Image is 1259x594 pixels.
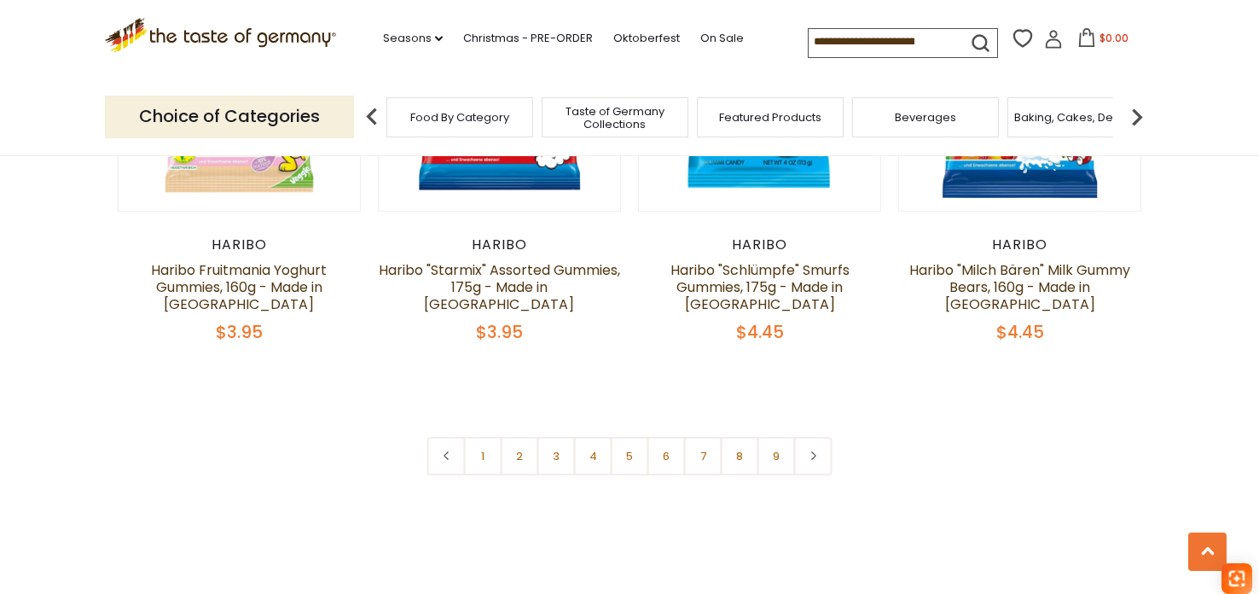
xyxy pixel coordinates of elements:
[684,437,722,475] a: 7
[464,437,502,475] a: 1
[719,111,821,124] a: Featured Products
[1099,31,1128,45] span: $0.00
[895,111,956,124] a: Beverages
[574,437,612,475] a: 4
[476,320,523,344] span: $3.95
[537,437,576,475] a: 3
[1066,28,1139,54] button: $0.00
[611,437,649,475] a: 5
[378,236,621,253] div: Haribo
[151,260,327,314] a: Haribo Fruitmania Yoghurt Gummies, 160g - Made in [GEOGRAPHIC_DATA]
[670,260,850,314] a: Haribo "Schlümpfe" Smurfs Gummies, 175g - Made in [GEOGRAPHIC_DATA]
[700,29,744,48] a: On Sale
[379,260,620,314] a: Haribo "Starmix" Assorted Gummies, 175g - Made in [GEOGRAPHIC_DATA]
[355,100,389,134] img: previous arrow
[898,236,1141,253] div: Haribo
[647,437,686,475] a: 6
[547,105,683,131] a: Taste of Germany Collections
[501,437,539,475] a: 2
[613,29,680,48] a: Oktoberfest
[463,29,593,48] a: Christmas - PRE-ORDER
[383,29,443,48] a: Seasons
[736,320,784,344] span: $4.45
[216,320,263,344] span: $3.95
[118,236,361,253] div: Haribo
[410,111,509,124] a: Food By Category
[1014,111,1146,124] a: Baking, Cakes, Desserts
[638,236,881,253] div: Haribo
[105,96,354,137] p: Choice of Categories
[721,437,759,475] a: 8
[757,437,796,475] a: 9
[996,320,1044,344] span: $4.45
[1120,100,1154,134] img: next arrow
[909,260,1130,314] a: Haribo "Milch Bären" Milk Gummy Bears, 160g - Made in [GEOGRAPHIC_DATA]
